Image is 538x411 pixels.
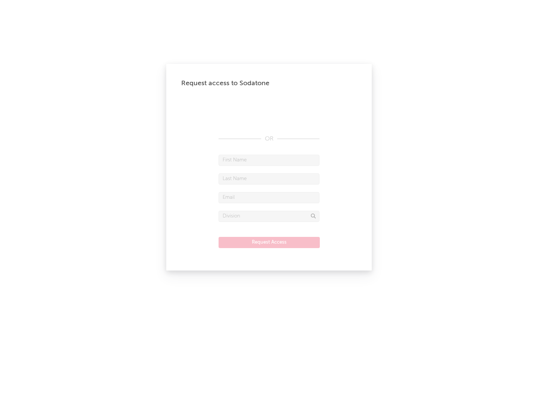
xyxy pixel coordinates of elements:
input: First Name [219,155,319,166]
input: Division [219,211,319,222]
input: Email [219,192,319,203]
button: Request Access [219,237,320,248]
input: Last Name [219,173,319,185]
div: Request access to Sodatone [181,79,357,88]
div: OR [219,135,319,143]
